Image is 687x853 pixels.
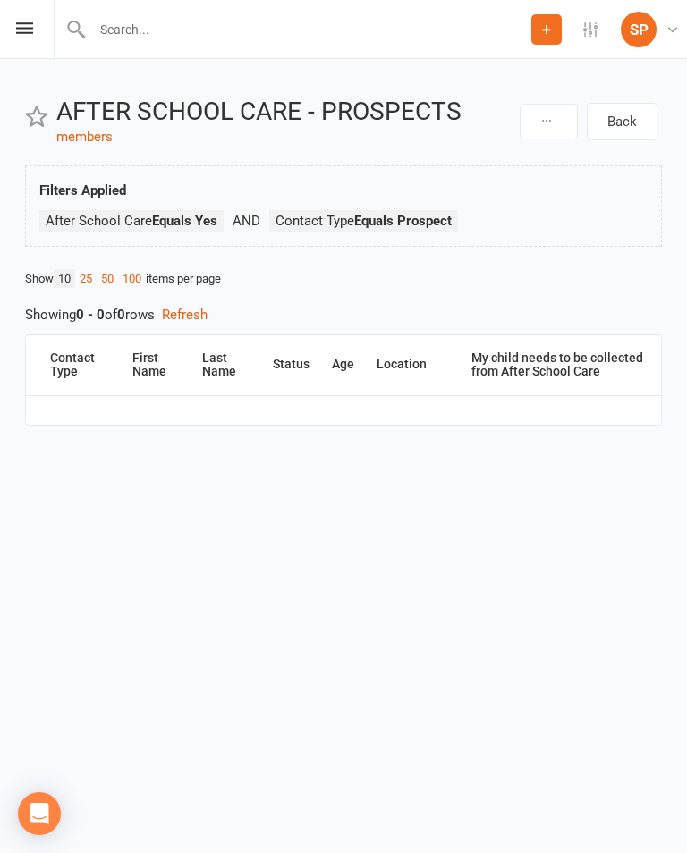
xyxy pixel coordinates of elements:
span: After School Care [46,213,217,229]
span: Contact Type [276,213,452,229]
h2: AFTER SCHOOL CARE - PROSPECTS [56,98,515,126]
div: Location [377,358,427,371]
div: SP [621,12,657,47]
button: Refresh [162,304,208,325]
a: Back [587,103,657,140]
a: 10 [54,269,75,288]
a: 50 [97,269,118,288]
div: Open Intercom Messenger [18,792,61,835]
a: 25 [75,269,97,288]
a: 100 [118,269,146,288]
strong: Equals Yes [152,213,217,229]
div: Status [273,358,310,371]
a: members [56,129,113,145]
strong: 0 [117,307,125,323]
strong: Equals Prospect [354,213,452,229]
strong: 0 - 0 [76,307,105,323]
div: Show items per page [25,269,662,288]
div: Age [332,358,354,371]
div: Last Name [202,351,250,379]
div: Showing of rows [25,304,662,325]
div: First Name [132,351,181,379]
div: My child needs to be collected from After School Care [471,351,647,379]
div: Contact Type [50,351,110,379]
input: Search... [87,17,531,42]
strong: Filters Applied [39,182,126,198]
